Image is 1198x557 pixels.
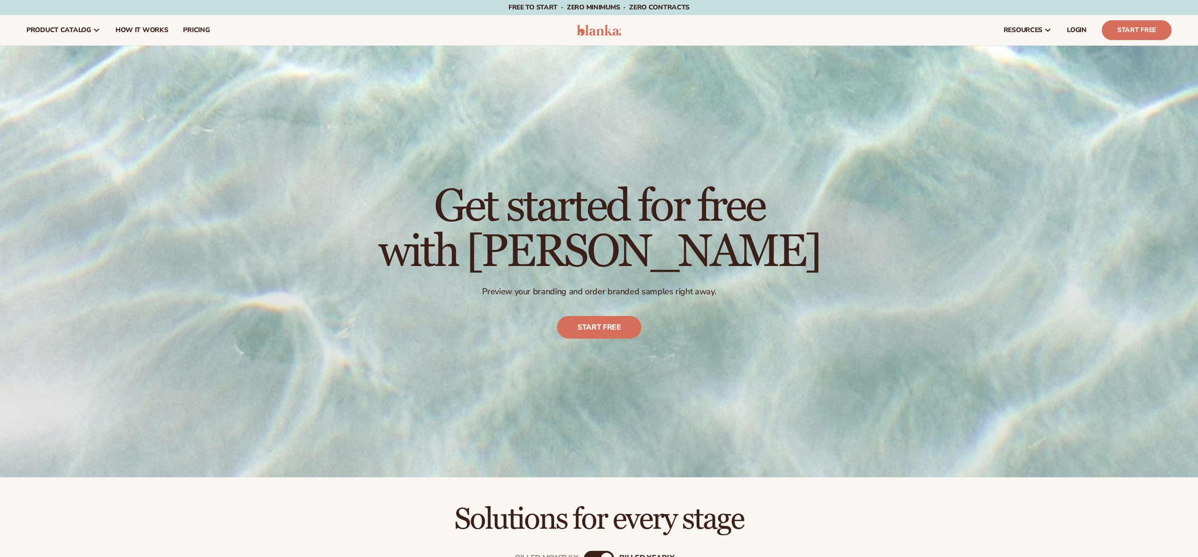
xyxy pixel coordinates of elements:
span: LOGIN [1067,26,1087,34]
a: How It Works [108,15,176,45]
img: logo [577,25,622,36]
span: resources [1004,26,1042,34]
span: pricing [183,26,209,34]
a: product catalog [19,15,108,45]
a: pricing [175,15,217,45]
h1: Get started for free with [PERSON_NAME] [378,184,820,275]
h2: Solutions for every stage [26,504,1172,535]
a: resources [996,15,1059,45]
span: product catalog [26,26,91,34]
span: How It Works [116,26,168,34]
span: Free to start · ZERO minimums · ZERO contracts [508,3,690,12]
a: Start Free [1102,20,1172,40]
a: Start free [557,316,641,339]
a: LOGIN [1059,15,1094,45]
p: Preview your branding and order branded samples right away. [378,286,820,297]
